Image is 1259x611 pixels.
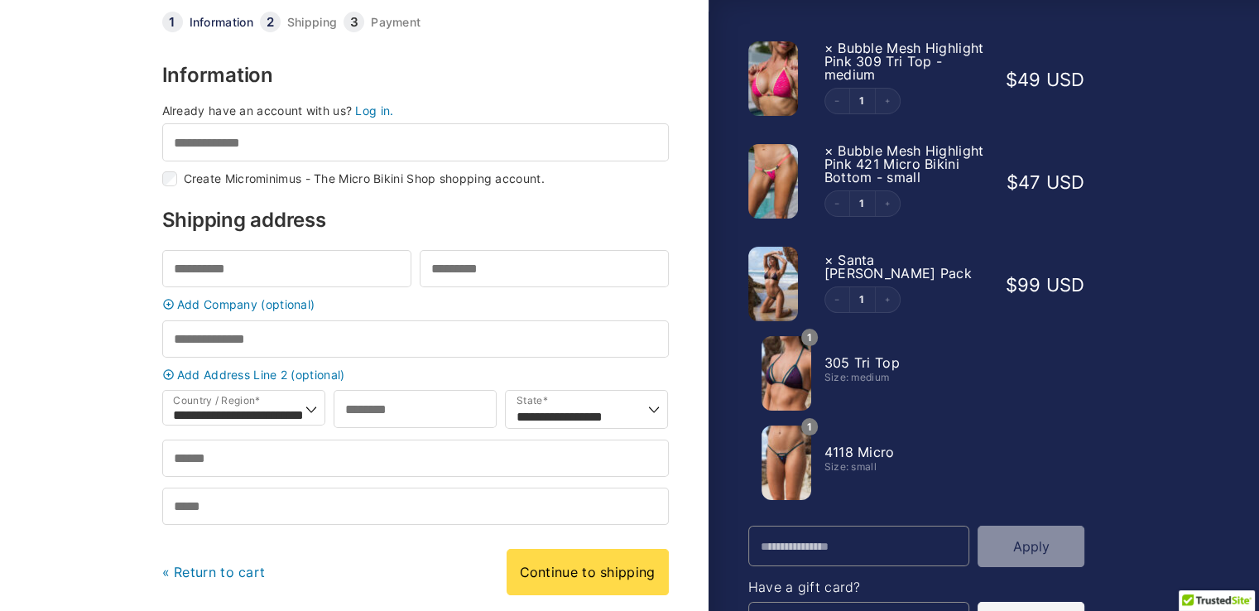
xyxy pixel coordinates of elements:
[355,103,393,118] a: Log in.
[762,426,811,500] img: Santa Barbra Purple Turquoise 4118 Bottom 01
[824,40,834,56] a: Remove this item
[287,17,337,28] a: Shipping
[824,354,900,371] span: 305 Tri Top
[850,199,875,209] a: Edit
[507,549,669,595] a: Continue to shipping
[371,17,420,28] a: Payment
[158,368,673,381] a: Add Address Line 2 (optional)
[850,96,875,106] a: Edit
[824,252,834,268] a: Remove this item
[801,418,819,435] span: 1
[825,89,850,113] button: Decrement
[875,191,900,216] button: Increment
[824,373,988,382] div: Size: medium
[158,298,673,310] a: Add Company (optional)
[162,103,353,118] span: Already have an account with us?
[824,142,984,185] span: Bubble Mesh Highlight Pink 421 Micro Bikini Bottom - small
[762,336,811,411] img: Santa Barbra Purple Turquoise 305 Top 01
[824,444,895,460] span: 4118 Micro
[850,295,875,305] a: Edit
[1005,274,1016,296] span: $
[184,173,545,185] label: Create Microminimus - The Micro Bikini Shop shopping account.
[824,462,988,472] div: Size: small
[825,191,850,216] button: Decrement
[190,17,253,28] a: Information
[875,89,900,113] button: Increment
[748,41,798,116] img: Bubble Mesh Highlight Pink 309 Top 01
[1005,69,1016,90] span: $
[1006,171,1017,193] span: $
[825,287,850,312] button: Decrement
[875,287,900,312] button: Increment
[978,526,1084,567] button: Apply
[1005,274,1084,296] bdi: 99 USD
[801,329,819,346] span: 1
[824,142,834,159] a: Remove this item
[748,144,798,219] img: Bubble Mesh Highlight Pink 421 Micro 01
[748,580,1085,594] h4: Have a gift card?
[748,247,798,321] img: Santa Barbra Purple Turquoise 305 Top 4118 Bottom 09v2
[162,210,669,230] h3: Shipping address
[162,65,669,85] h3: Information
[1005,69,1084,90] bdi: 49 USD
[1006,171,1084,193] bdi: 47 USD
[824,252,972,281] span: Santa [PERSON_NAME] Pack
[162,564,266,580] a: « Return to cart
[824,40,984,83] span: Bubble Mesh Highlight Pink 309 Tri Top - medium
